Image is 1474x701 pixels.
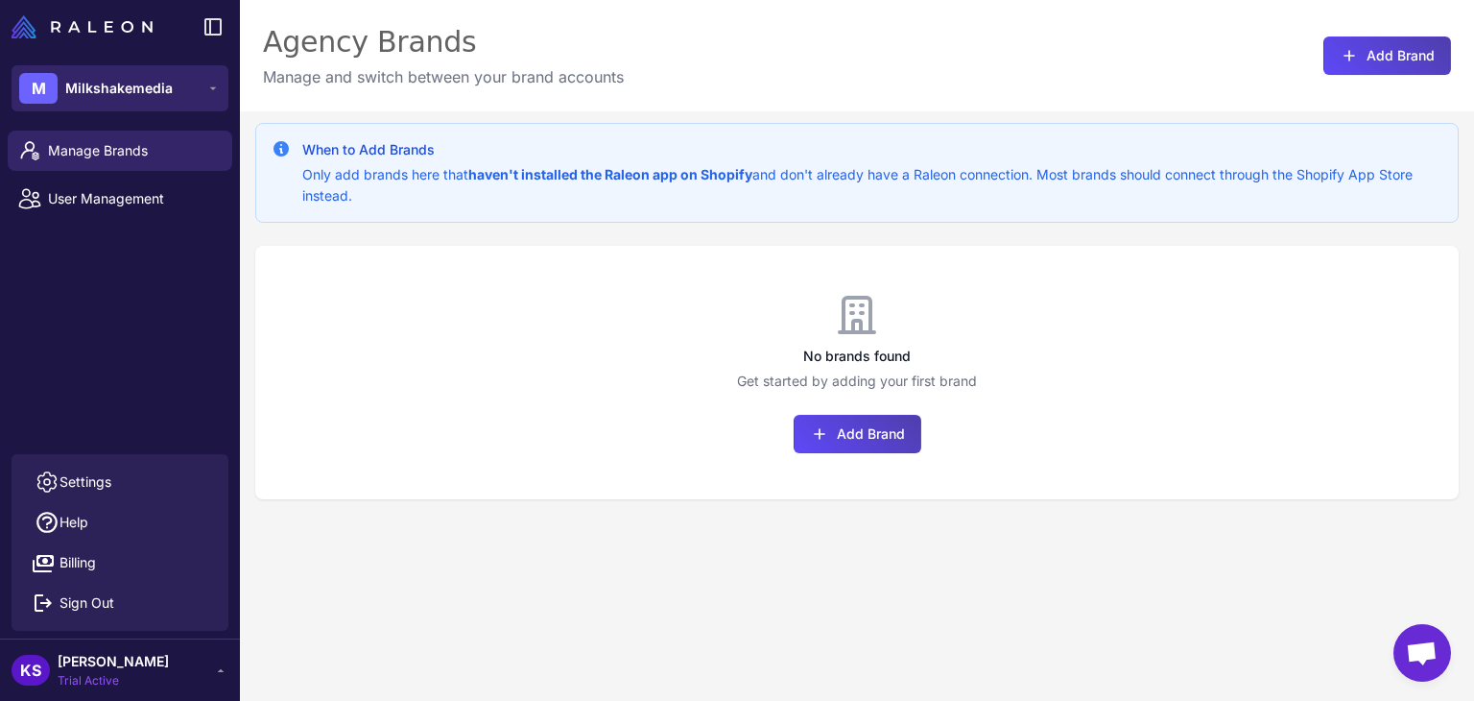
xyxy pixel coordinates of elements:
[302,139,1442,160] h3: When to Add Brands
[19,502,221,543] a: Help
[794,415,921,453] button: Add Brand
[48,140,217,161] span: Manage Brands
[263,65,624,88] p: Manage and switch between your brand accounts
[255,346,1459,367] h3: No brands found
[59,552,96,573] span: Billing
[65,78,173,99] span: Milkshakemedia
[59,471,111,493] span: Settings
[1393,624,1451,682] div: Open chat
[58,651,169,672] span: [PERSON_NAME]
[468,166,752,182] strong: haven't installed the Raleon app on Shopify
[8,179,232,219] a: User Management
[12,655,50,686] div: KS
[48,188,217,209] span: User Management
[58,672,169,689] span: Trial Active
[8,131,232,171] a: Manage Brands
[12,65,228,111] button: MMilkshakemedia
[12,15,153,38] img: Raleon Logo
[255,371,1459,392] p: Get started by adding your first brand
[12,15,160,38] a: Raleon Logo
[263,23,624,61] div: Agency Brands
[302,164,1442,206] p: Only add brands here that and don't already have a Raleon connection. Most brands should connect ...
[19,73,58,104] div: M
[1323,36,1451,75] button: Add Brand
[19,583,221,623] button: Sign Out
[59,512,88,533] span: Help
[59,592,114,614] span: Sign Out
